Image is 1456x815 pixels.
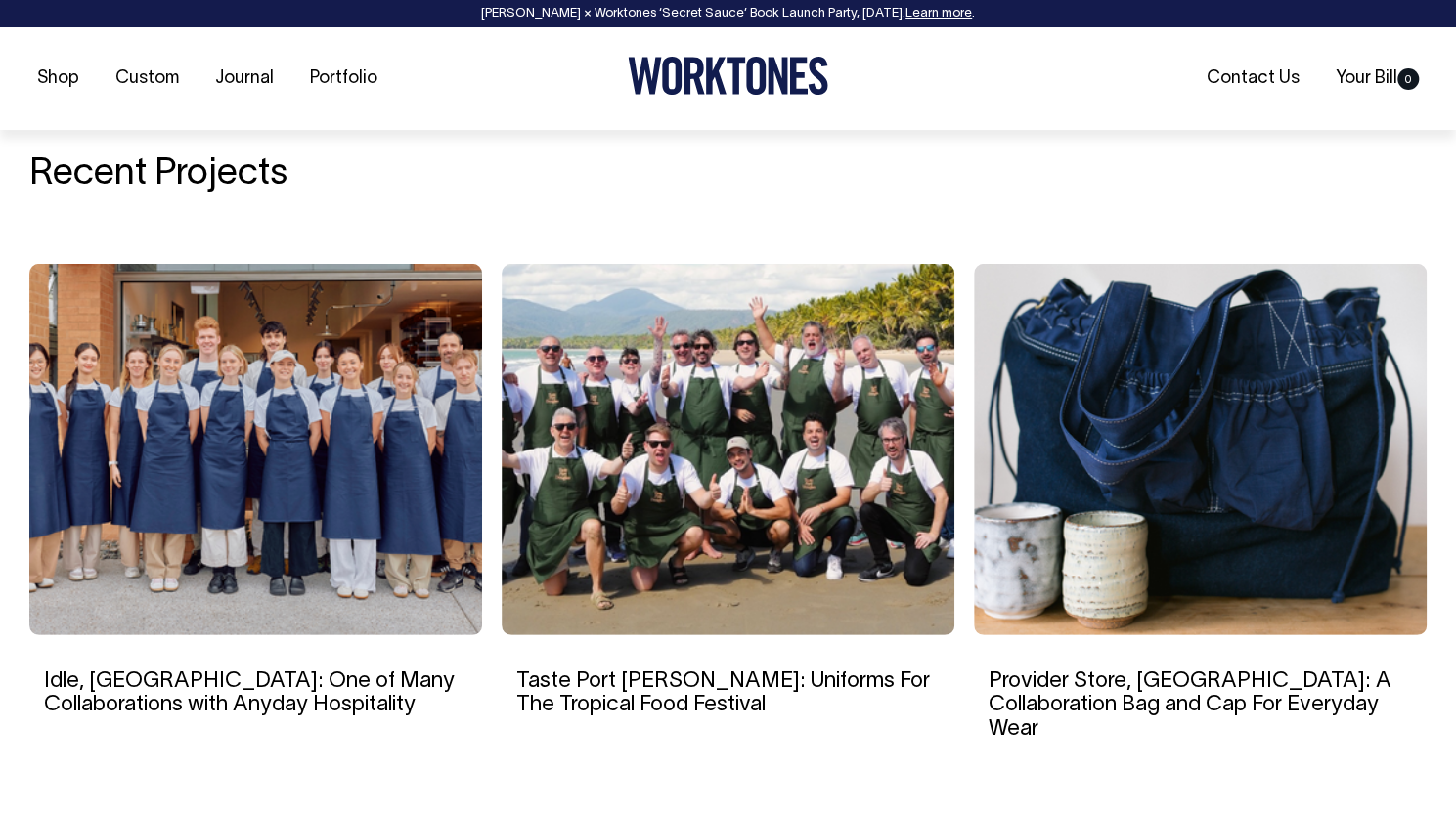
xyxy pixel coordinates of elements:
[108,63,187,95] a: Custom
[302,63,385,95] a: Portfolio
[1397,68,1419,90] span: 0
[29,63,87,95] a: Shop
[1328,63,1427,95] a: Your Bill0
[989,671,1391,738] a: Provider Store, [GEOGRAPHIC_DATA]: A Collaboration Bag and Cap For Everyday Wear
[44,671,455,714] a: Idle, [GEOGRAPHIC_DATA]: One of Many Collaborations with Anyday Hospitality
[502,264,954,635] img: Taste Port Douglas: Uniforms For The Tropical Food Festival
[516,671,930,714] a: Taste Port [PERSON_NAME]: Uniforms For The Tropical Food Festival
[905,8,972,20] a: Learn more
[1199,63,1307,95] a: Contact Us
[29,154,1427,195] h4: Recent Projects
[974,264,1427,635] img: Provider Store, Sydney: A Collaboration Bag and Cap For Everyday Wear
[207,63,282,95] a: Journal
[20,7,1436,21] div: [PERSON_NAME] × Worktones ‘Secret Sauce’ Book Launch Party, [DATE]. .
[29,264,482,635] img: Idle, Brisbane: One of Many Collaborations with Anyday Hospitality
